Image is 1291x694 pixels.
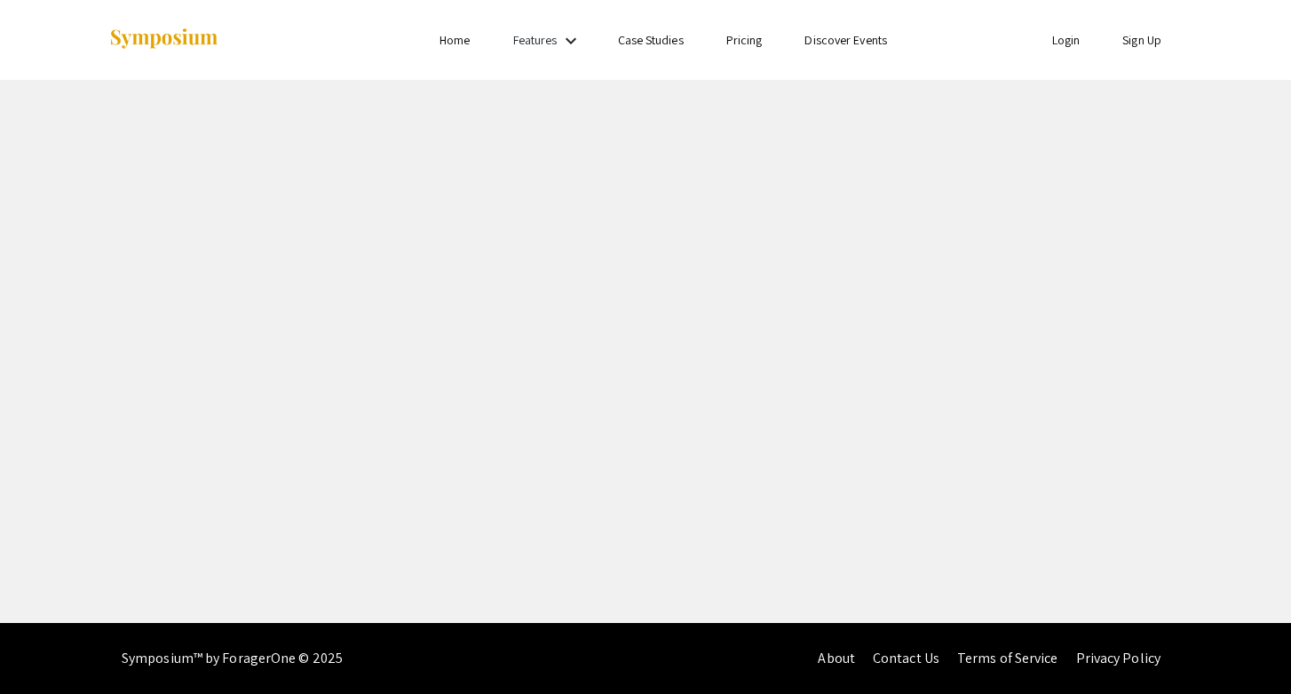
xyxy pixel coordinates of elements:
div: Symposium™ by ForagerOne © 2025 [122,623,343,694]
a: Case Studies [618,32,684,48]
a: Pricing [726,32,763,48]
a: About [818,649,855,667]
a: Discover Events [804,32,887,48]
a: Privacy Policy [1076,649,1160,667]
a: Terms of Service [957,649,1058,667]
a: Contact Us [873,649,939,667]
img: Symposium by ForagerOne [108,28,219,51]
a: Features [513,32,558,48]
a: Sign Up [1122,32,1161,48]
a: Login [1052,32,1081,48]
a: Home [440,32,470,48]
mat-icon: Expand Features list [560,30,582,51]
